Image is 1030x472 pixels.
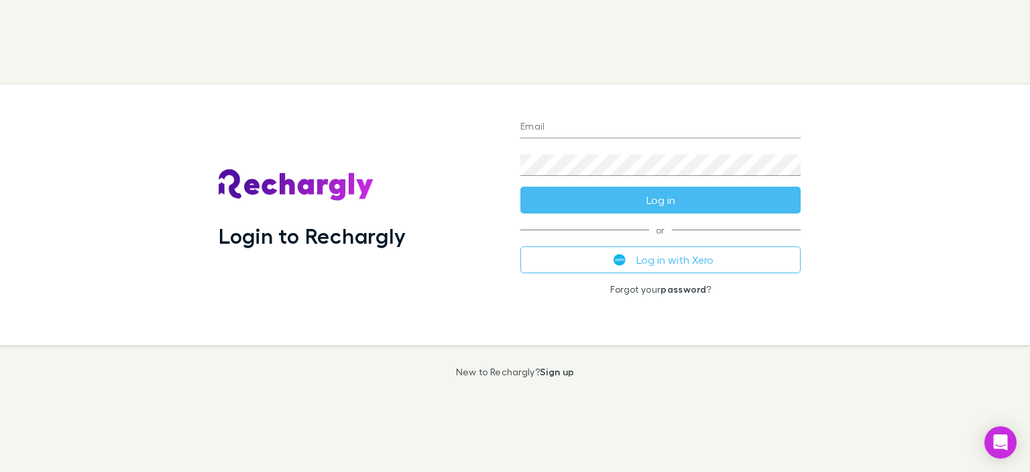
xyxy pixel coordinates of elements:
[456,367,575,377] p: New to Rechargly?
[614,254,626,266] img: Xero's logo
[520,246,801,273] button: Log in with Xero
[219,169,374,201] img: Rechargly's Logo
[520,230,801,230] span: or
[540,366,574,377] a: Sign up
[520,284,801,295] p: Forgot your ?
[520,187,801,214] button: Log in
[984,426,1017,459] div: Open Intercom Messenger
[219,223,406,248] h1: Login to Rechargly
[661,283,706,295] a: password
